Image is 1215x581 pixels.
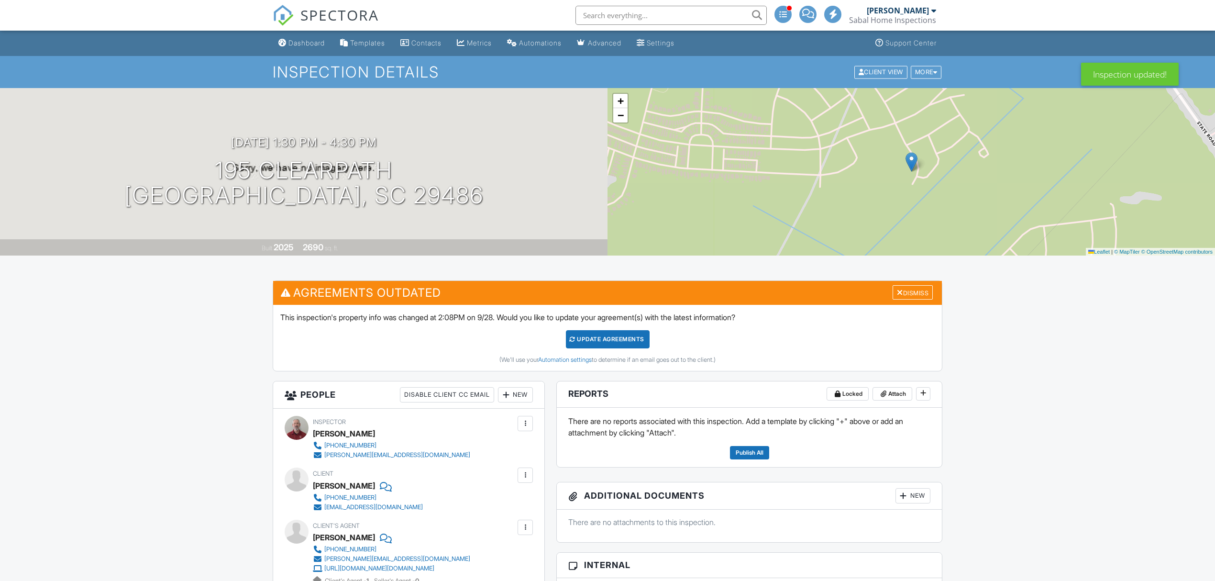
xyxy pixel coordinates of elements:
[313,418,346,425] span: Inspector
[273,64,942,80] h1: Inspection Details
[324,503,423,511] div: [EMAIL_ADDRESS][DOMAIN_NAME]
[324,555,470,563] div: [PERSON_NAME][EMAIL_ADDRESS][DOMAIN_NAME]
[313,426,375,441] div: [PERSON_NAME]
[872,34,940,52] a: Support Center
[313,564,470,573] a: [URL][DOMAIN_NAME][DOMAIN_NAME]
[647,39,674,47] div: Settings
[613,94,628,108] a: Zoom in
[350,39,385,47] div: Templates
[618,95,624,107] span: +
[336,34,389,52] a: Templates
[324,494,376,502] div: [PHONE_NUMBER]
[1111,249,1113,255] span: |
[300,5,379,25] span: SPECTORA
[280,356,935,364] div: (We'll use your to determine if an email goes out to the client.)
[573,34,625,52] a: Advanced
[618,109,624,121] span: −
[867,6,929,15] div: [PERSON_NAME]
[288,39,325,47] div: Dashboard
[313,470,333,477] span: Client
[273,381,544,409] h3: People
[313,493,423,503] a: [PHONE_NUMBER]
[324,546,376,553] div: [PHONE_NUMBER]
[853,68,910,75] a: Client View
[895,488,930,503] div: New
[411,39,442,47] div: Contacts
[397,34,445,52] a: Contacts
[324,565,434,572] div: [URL][DOMAIN_NAME][DOMAIN_NAME]
[325,245,338,252] span: sq. ft.
[503,34,565,52] a: Automations (Advanced)
[303,242,323,252] div: 2690
[498,387,533,402] div: New
[274,242,294,252] div: 2025
[273,5,294,26] img: The Best Home Inspection Software - Spectora
[568,517,930,527] p: There are no attachments to this inspection.
[262,245,272,252] span: Built
[273,13,379,33] a: SPECTORA
[566,330,650,348] div: Update Agreements
[313,554,470,564] a: [PERSON_NAME][EMAIL_ADDRESS][DOMAIN_NAME]
[911,66,942,78] div: More
[453,34,496,52] a: Metrics
[1088,249,1110,255] a: Leaflet
[324,451,470,459] div: [PERSON_NAME][EMAIL_ADDRESS][DOMAIN_NAME]
[633,34,678,52] a: Settings
[313,522,360,529] span: Client's Agent
[313,450,470,460] a: [PERSON_NAME][EMAIL_ADDRESS][DOMAIN_NAME]
[273,281,942,304] h3: Agreements Outdated
[313,545,470,554] a: [PHONE_NUMBER]
[1114,249,1140,255] a: © MapTiler
[538,356,592,363] a: Automation settings
[1081,63,1179,86] div: Inspection updated!
[588,39,621,47] div: Advanced
[467,39,492,47] div: Metrics
[313,503,423,512] a: [EMAIL_ADDRESS][DOMAIN_NAME]
[231,136,377,149] h3: [DATE] 1:30 pm - 4:30 pm
[275,34,329,52] a: Dashboard
[324,442,376,449] div: [PHONE_NUMBER]
[313,530,375,545] a: [PERSON_NAME]
[557,553,942,578] h3: Internal
[885,39,937,47] div: Support Center
[906,152,917,172] img: Marker
[557,482,942,510] h3: Additional Documents
[1141,249,1213,255] a: © OpenStreetMap contributors
[613,108,628,123] a: Zoom out
[400,387,494,402] div: Disable Client CC Email
[893,285,933,300] div: Dismiss
[519,39,562,47] div: Automations
[273,305,942,371] div: This inspection's property info was changed at 2:08PM on 9/28. Would you like to update your agre...
[124,158,484,209] h1: 195 Clearpath [GEOGRAPHIC_DATA], SC 29486
[849,15,936,25] div: Sabal Home Inspections
[313,441,470,450] a: [PHONE_NUMBER]
[854,66,907,78] div: Client View
[575,6,767,25] input: Search everything...
[313,479,375,493] div: [PERSON_NAME]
